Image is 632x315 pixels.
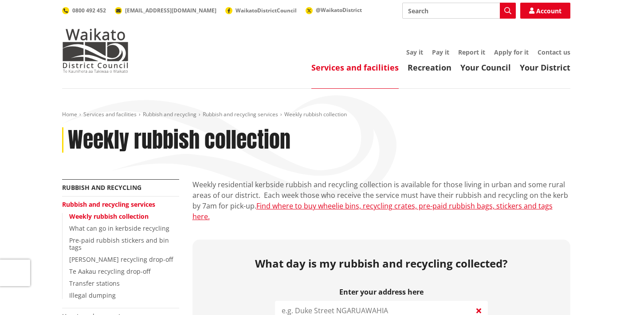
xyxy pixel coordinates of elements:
[68,127,290,153] h1: Weekly rubbish collection
[494,48,529,56] a: Apply for it
[72,7,106,14] span: 0800 492 452
[192,179,570,222] p: Weekly residential kerbside rubbish and recycling collection is available for those living in urb...
[432,48,449,56] a: Pay it
[538,48,570,56] a: Contact us
[69,267,150,276] a: Te Aakau recycling drop-off
[316,6,362,14] span: @WaikatoDistrict
[69,212,149,220] a: Weekly rubbish collection
[408,62,451,73] a: Recreation
[62,7,106,14] a: 0800 492 452
[69,236,169,252] a: Pre-paid rubbish stickers and bin tags
[125,7,216,14] span: [EMAIL_ADDRESS][DOMAIN_NAME]
[311,62,399,73] a: Services and facilities
[62,28,129,73] img: Waikato District Council - Te Kaunihera aa Takiwaa o Waikato
[83,110,137,118] a: Services and facilities
[69,255,173,264] a: [PERSON_NAME] recycling drop-off
[520,62,570,73] a: Your District
[284,110,347,118] span: Weekly rubbish collection
[203,110,278,118] a: Rubbish and recycling services
[115,7,216,14] a: [EMAIL_ADDRESS][DOMAIN_NAME]
[69,224,169,232] a: What can go in kerbside recycling
[62,183,141,192] a: Rubbish and recycling
[199,257,564,270] h2: What day is my rubbish and recycling collected?
[62,111,570,118] nav: breadcrumb
[62,200,155,209] a: Rubbish and recycling services
[236,7,297,14] span: WaikatoDistrictCouncil
[62,110,77,118] a: Home
[143,110,196,118] a: Rubbish and recycling
[192,201,553,221] a: Find where to buy wheelie bins, recycling crates, pre-paid rubbish bags, stickers and tags here.
[69,291,116,299] a: Illegal dumping
[520,3,570,19] a: Account
[225,7,297,14] a: WaikatoDistrictCouncil
[275,288,488,296] label: Enter your address here
[402,3,516,19] input: Search input
[460,62,511,73] a: Your Council
[458,48,485,56] a: Report it
[69,279,120,287] a: Transfer stations
[406,48,423,56] a: Say it
[306,6,362,14] a: @WaikatoDistrict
